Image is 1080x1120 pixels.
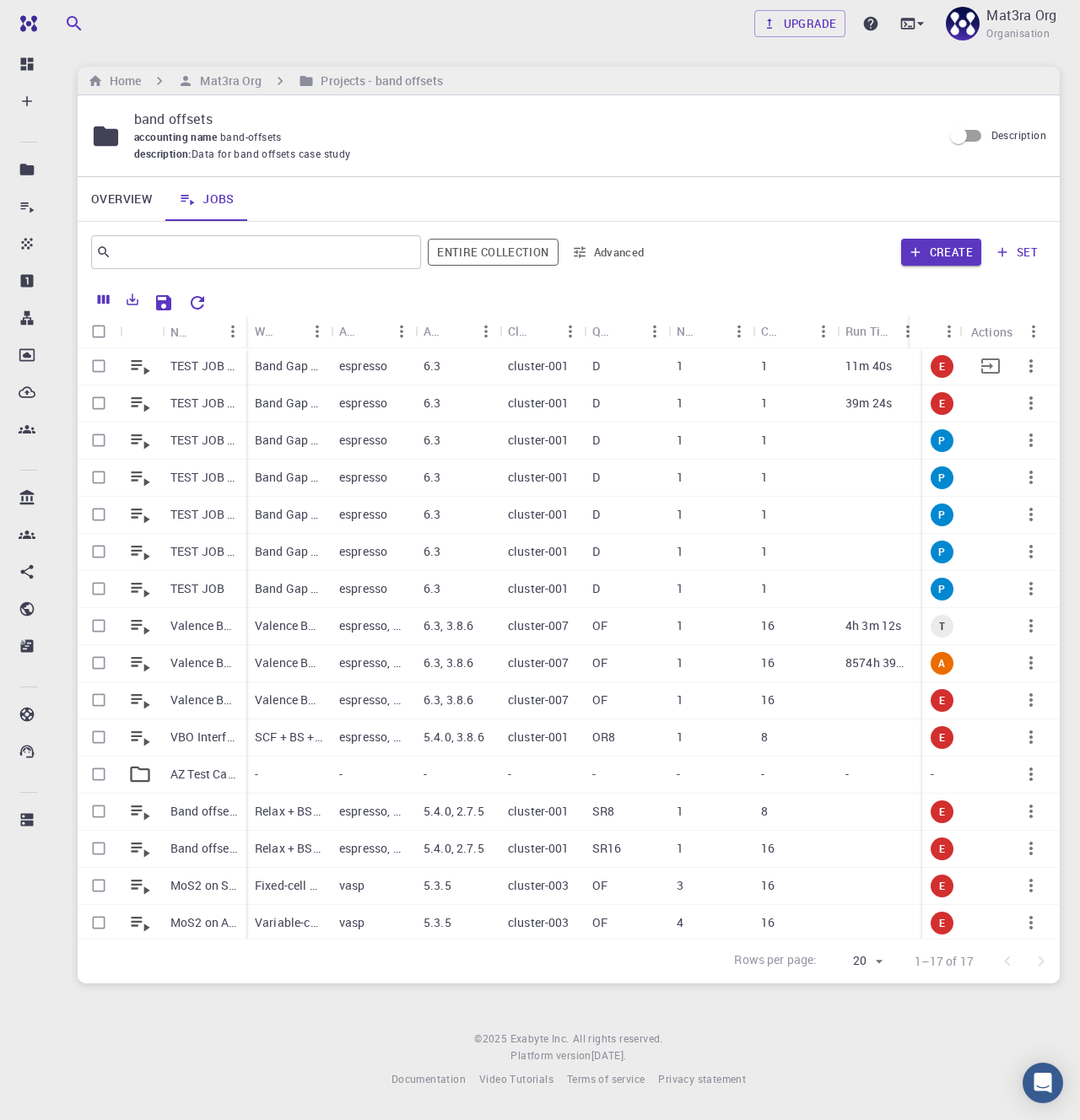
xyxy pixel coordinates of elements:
[339,506,387,523] p: espresso
[339,469,387,486] p: espresso
[424,729,484,746] p: 5.4.0, 3.8.6
[391,1071,466,1088] a: Documentation
[592,840,622,857] p: SR16
[592,543,600,560] p: D
[754,10,846,37] a: Upgrade
[931,875,953,897] div: error
[255,543,322,560] p: Band Gap (clone)
[936,318,963,345] button: Menu
[255,692,322,708] p: Valence Band Offset (2D) (clone)
[986,5,1056,25] p: Mat3ra Org
[246,315,331,347] div: Workflow Name
[339,840,407,857] p: espresso, python
[845,654,913,671] p: 8574h 39m 24s +
[339,914,365,931] p: vasp
[255,877,322,894] p: Fixed-cell Relaxation
[428,239,558,266] span: Filter throughout whole library including sets (folders)
[761,914,775,931] p: 16
[508,315,530,347] div: Cluster
[170,840,238,857] p: Band offset test 1
[424,506,440,523] p: 6.3
[424,654,474,671] p: 6.3, 3.8.6
[508,692,570,708] p: cluster-007
[424,580,440,597] p: 6.3
[508,580,570,597] p: cluster-001
[508,766,511,783] p: -
[932,396,952,411] span: E
[761,358,768,374] p: 1
[592,432,600,449] p: D
[677,469,683,486] p: 1
[753,315,837,347] div: Cores
[845,395,892,412] p: 39m 24s
[162,315,246,348] div: Name
[986,25,1050,42] span: Organisation
[677,358,683,374] p: 1
[810,318,837,345] button: Menu
[592,580,600,597] p: D
[824,949,888,973] div: 20
[192,318,219,345] button: Sort
[361,318,388,345] button: Sort
[901,239,981,266] button: Create
[118,286,147,313] button: Export
[931,392,953,415] div: error
[677,877,683,894] p: 3
[971,315,1012,348] div: Actions
[510,1047,591,1064] span: Platform version
[170,914,238,931] p: MoS2 on Au(110) relaxation
[170,432,238,449] p: TEST JOB BG [DATE] 13:32:56.151000
[339,580,387,597] p: espresso
[78,177,165,221] a: Overview
[931,912,953,934] div: error
[567,1072,645,1085] span: Terms of service
[388,318,415,345] button: Menu
[1023,1063,1063,1103] div: Open Intercom Messenger
[255,506,322,523] p: Band Gap (clone)
[339,432,387,449] p: espresso
[89,286,118,313] button: Columns
[84,72,446,90] nav: breadcrumb
[474,1031,510,1047] span: © 2025
[170,395,238,412] p: TEST JOB BG - from Python
[530,318,557,345] button: Sort
[677,840,683,857] p: 1
[424,432,440,449] p: 6.3
[970,346,1011,386] button: Move to set
[946,7,980,40] img: Mat3ra Org
[35,12,96,27] span: Support
[1020,318,1047,345] button: Menu
[931,541,953,563] div: pre-submission
[761,395,768,412] p: 1
[508,914,570,931] p: cluster-003
[931,471,952,485] span: P
[314,72,442,90] h6: Projects - band offsets
[255,580,322,597] p: Band Gap (clone)
[931,578,953,600] div: pre-submission
[424,766,427,783] p: -
[508,729,570,746] p: cluster-001
[932,805,952,819] span: E
[508,506,570,523] p: cluster-001
[391,1072,466,1085] span: Documentation
[170,617,238,634] p: Valence Band - Heterostructure - JVASP-670 with JVASP-664
[424,395,440,412] p: 6.3
[170,729,238,746] p: VBO Interface Test
[677,729,683,746] p: 1
[677,580,683,597] p: 1
[931,837,953,860] div: error
[255,315,277,347] div: Workflow Name
[510,1031,570,1047] a: Exabyte Inc.
[165,177,248,221] a: Jobs
[255,358,322,374] p: Band Gap (LDA)
[508,543,570,560] p: cluster-001
[677,432,683,449] p: 1
[761,315,783,347] div: Cores
[424,469,440,486] p: 6.3
[424,914,451,931] p: 5.3.5
[614,318,641,345] button: Sort
[120,315,162,348] div: Icon
[592,469,600,486] p: D
[339,692,407,708] p: espresso, python
[170,766,238,783] p: AZ Test Calculations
